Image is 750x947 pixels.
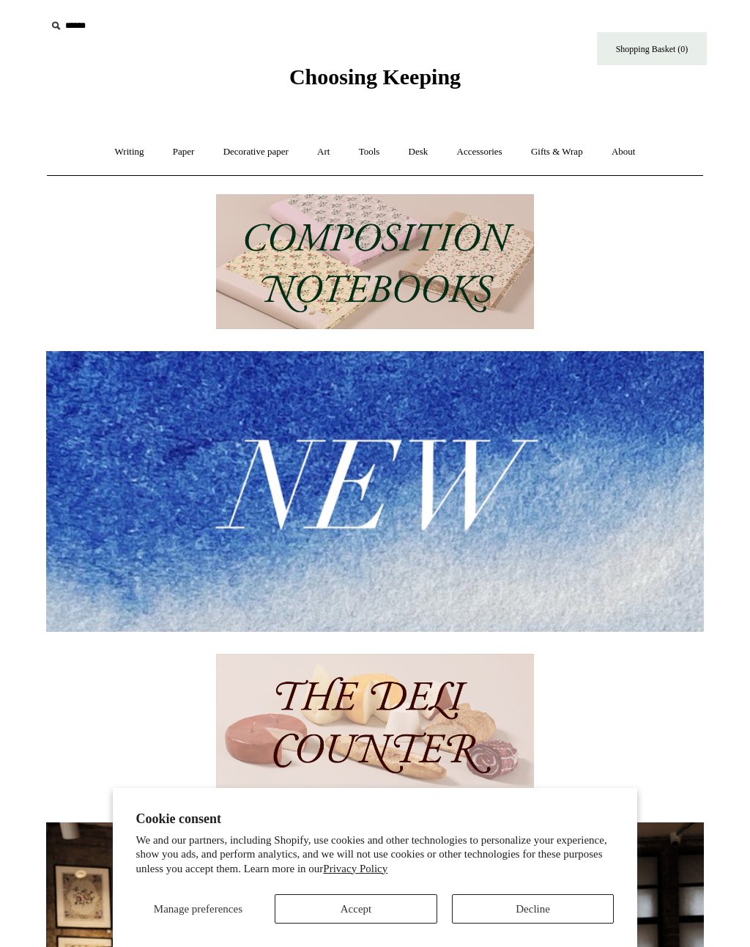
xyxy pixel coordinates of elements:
[136,894,261,924] button: Manage preferences
[102,133,157,172] a: Writing
[216,194,534,330] img: 202302 Composition ledgers.jpg__PID:69722ee6-fa44-49dd-a067-31375e5d54ec
[518,133,596,172] a: Gifts & Wrap
[597,32,707,65] a: Shopping Basket (0)
[216,654,534,789] img: The Deli Counter
[289,76,461,86] a: Choosing Keeping
[444,133,516,172] a: Accessories
[160,133,208,172] a: Paper
[136,811,615,827] h2: Cookie consent
[304,133,343,172] a: Art
[346,133,393,172] a: Tools
[154,903,242,915] span: Manage preferences
[46,351,704,631] img: New.jpg__PID:f73bdf93-380a-4a35-bcfe-7823039498e1
[396,133,442,172] a: Desk
[210,133,302,172] a: Decorative paper
[275,894,437,924] button: Accept
[598,133,649,172] a: About
[136,833,615,877] p: We and our partners, including Shopify, use cookies and other technologies to personalize your ex...
[289,65,461,89] span: Choosing Keeping
[452,894,615,924] button: Decline
[323,863,387,874] a: Privacy Policy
